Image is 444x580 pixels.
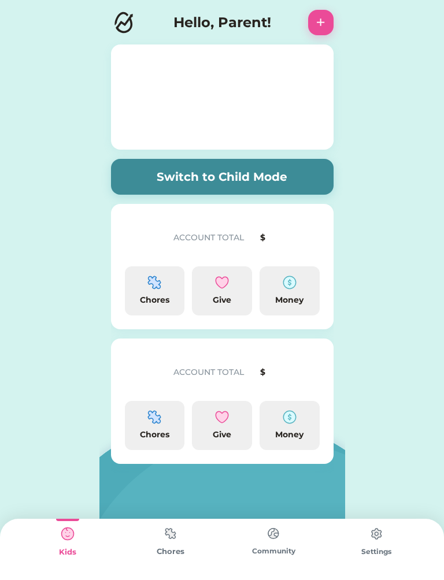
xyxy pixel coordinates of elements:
[173,12,271,33] h4: Hello, Parent!
[129,429,180,441] div: Chores
[147,410,161,424] img: programming-module-puzzle-1--code-puzzle-module-programming-plugin-piece.svg
[308,10,334,35] button: +
[16,546,119,558] div: Kids
[56,522,79,545] img: type%3Dkids%2C%20state%3Dselected.svg
[119,546,222,557] div: Chores
[129,294,180,306] div: Chores
[141,48,303,146] img: yH5BAEAAAAALAAAAAABAAEAAAIBRAA7
[111,159,334,195] button: Switch to Child Mode
[125,218,162,255] img: yH5BAEAAAAALAAAAAABAAEAAAIBRAA7
[173,232,256,244] div: ACCOUNT TOTAL
[264,294,315,306] div: Money
[147,276,161,289] img: programming-module-puzzle-1--code-puzzle-module-programming-plugin-piece.svg
[260,232,320,244] div: $
[173,366,256,378] div: ACCOUNT TOTAL
[222,546,325,556] div: Community
[260,366,320,378] div: $
[365,522,388,545] img: type%3Dchores%2C%20state%3Ddefault.svg
[283,276,297,289] img: money-cash-dollar-coin--accounting-billing-payment-cash-coin-currency-money-finance.svg
[264,429,315,441] div: Money
[325,546,428,557] div: Settings
[283,410,297,424] img: money-cash-dollar-coin--accounting-billing-payment-cash-coin-currency-money-finance.svg
[197,294,247,306] div: Give
[197,429,247,441] div: Give
[159,522,182,545] img: type%3Dchores%2C%20state%3Ddefault.svg
[215,410,229,424] img: interface-favorite-heart--reward-social-rating-media-heart-it-like-favorite-love.svg
[262,522,285,545] img: type%3Dchores%2C%20state%3Ddefault.svg
[111,10,136,35] img: Logo.svg
[215,276,229,289] img: interface-favorite-heart--reward-social-rating-media-heart-it-like-favorite-love.svg
[125,352,162,389] img: yH5BAEAAAAALAAAAAABAAEAAAIBRAA7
